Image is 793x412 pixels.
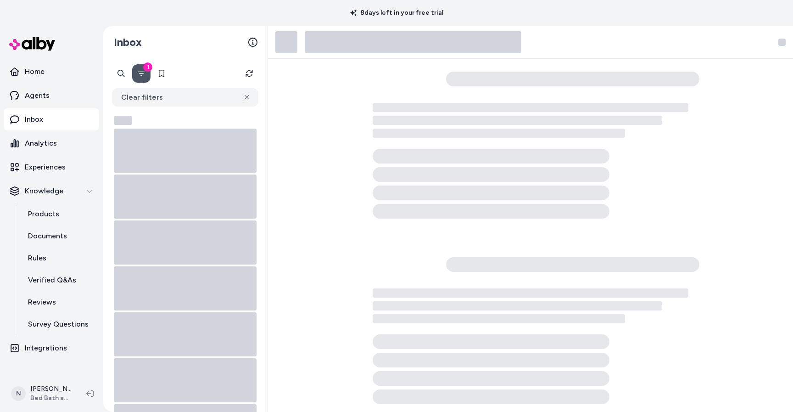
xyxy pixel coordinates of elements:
p: Integrations [25,343,67,354]
h2: Inbox [114,35,142,49]
img: alby Logo [9,37,55,51]
button: N[PERSON_NAME]Bed Bath and Beyond [6,379,79,408]
p: Agents [25,90,50,101]
p: Survey Questions [28,319,89,330]
p: Documents [28,231,67,242]
a: Home [4,61,99,83]
button: Clear filters [112,88,258,107]
a: Analytics [4,132,99,154]
a: Integrations [4,337,99,359]
a: Products [19,203,99,225]
div: 1 [143,62,152,72]
a: Reviews [19,291,99,313]
p: Products [28,209,59,220]
p: Rules [28,253,46,264]
a: Survey Questions [19,313,99,335]
button: Knowledge [4,180,99,202]
p: Verified Q&As [28,275,76,286]
p: Experiences [25,162,66,173]
a: Inbox [4,108,99,130]
p: Knowledge [25,186,63,197]
a: Experiences [4,156,99,178]
button: Refresh [240,64,258,83]
span: N [11,386,26,401]
p: [PERSON_NAME] [30,384,72,394]
p: Inbox [25,114,43,125]
a: Documents [19,225,99,247]
a: Verified Q&As [19,269,99,291]
a: Rules [19,247,99,269]
p: Reviews [28,297,56,308]
a: Agents [4,85,99,107]
p: Analytics [25,138,57,149]
span: Bed Bath and Beyond [30,394,72,403]
p: Home [25,66,45,77]
p: 8 days left in your free trial [345,8,449,17]
button: Filter [132,64,151,83]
